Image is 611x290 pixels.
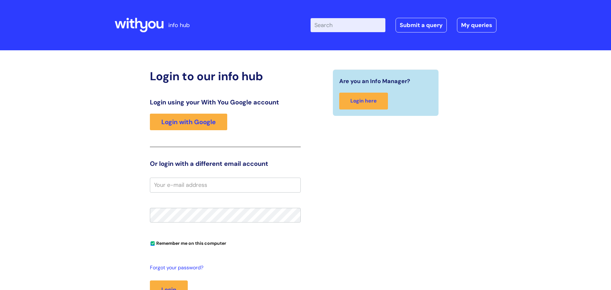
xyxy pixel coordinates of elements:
a: My queries [457,18,496,32]
a: Login with Google [150,114,227,130]
div: You can uncheck this option if you're logging in from a shared device [150,238,301,248]
a: Login here [339,93,388,110]
input: Your e-mail address [150,178,301,192]
a: Forgot your password? [150,263,298,272]
label: Remember me on this computer [150,239,226,246]
input: Remember me on this computer [151,242,155,246]
h3: Login using your With You Google account [150,98,301,106]
h2: Login to our info hub [150,69,301,83]
p: info hub [168,20,190,30]
h3: Or login with a different email account [150,160,301,167]
a: Submit a query [396,18,447,32]
span: Are you an Info Manager? [339,76,410,86]
input: Search [311,18,385,32]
